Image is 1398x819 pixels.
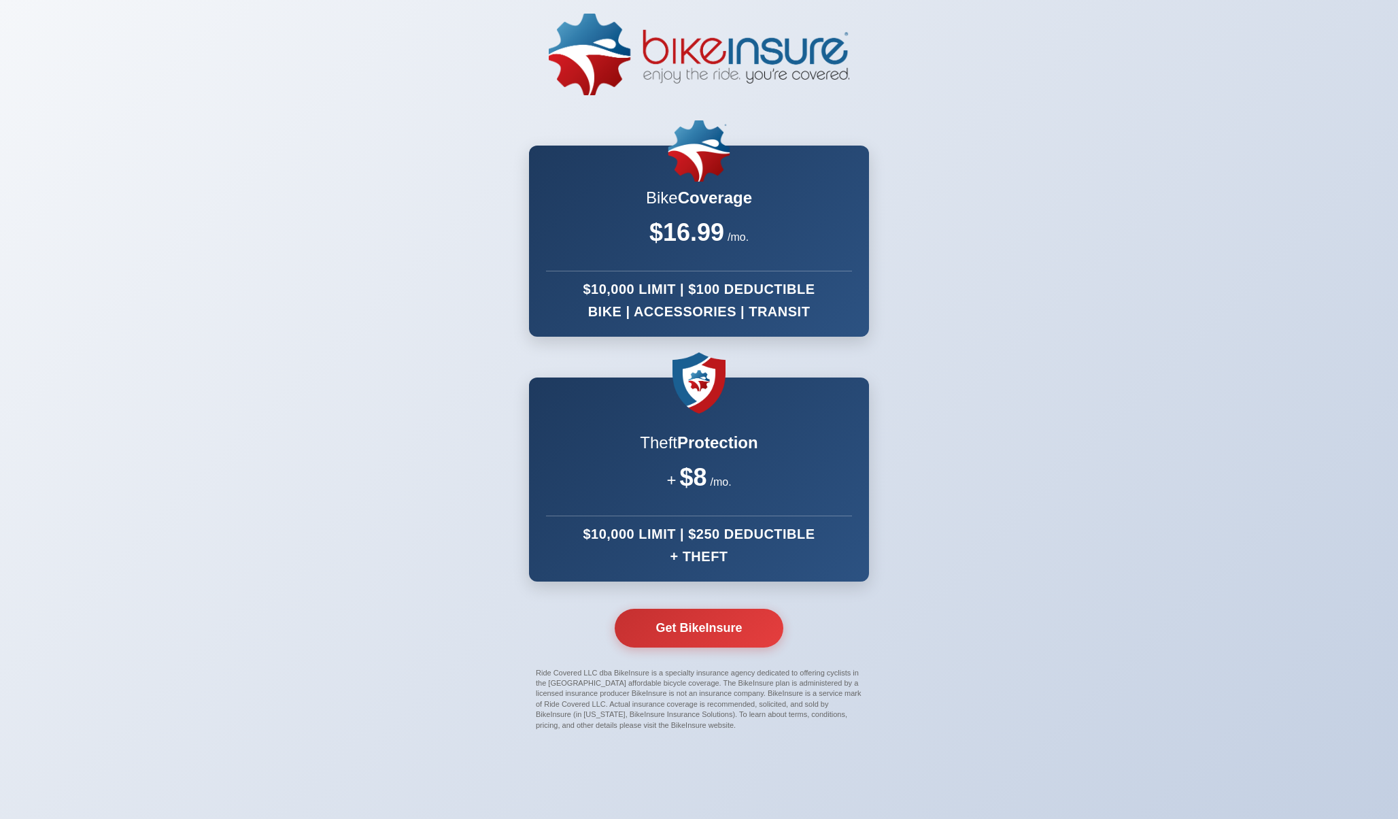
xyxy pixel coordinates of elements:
[678,188,752,207] span: Coverage
[679,463,706,492] span: $8
[549,14,849,95] img: BikeInsure Logo
[546,304,852,320] div: BIKE | ACCESSORIES | TRANSIT
[662,120,736,182] img: BikeInsure
[640,433,757,453] h2: Theft
[546,282,852,297] div: $10,000 LIMIT | $100 DEDUCTIBLE
[546,549,852,565] div: + THEFT
[649,218,724,247] span: $16.99
[646,188,752,208] h2: Bike
[615,609,783,648] button: Get BikeInsure
[677,433,758,452] span: Protection
[666,471,676,490] span: +
[728,231,749,244] span: /mo.
[710,476,731,488] span: /mo.
[536,668,862,731] p: Ride Covered LLC dba BikeInsure is a specialty insurance agency dedicated to offering cyclists in...
[672,352,726,414] img: BikeInsure
[546,526,852,542] div: $10,000 LIMIT | $250 DEDUCTIBLE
